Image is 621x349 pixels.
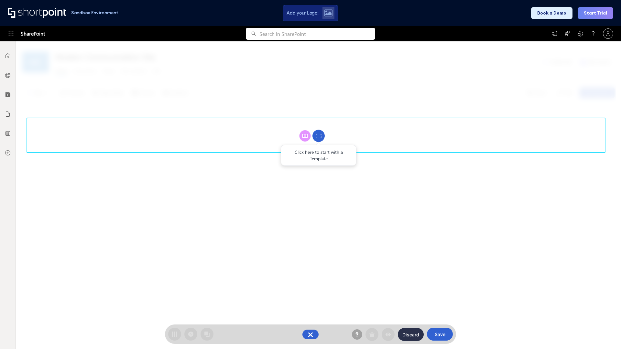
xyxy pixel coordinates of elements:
[287,10,318,16] span: Add your Logo:
[589,318,621,349] iframe: Chat Widget
[398,328,424,341] button: Discard
[531,7,572,19] button: Book a Demo
[427,328,453,341] button: Save
[71,11,118,15] h1: Sandbox Environment
[578,7,613,19] button: Start Trial
[259,28,375,40] input: Search in SharePoint
[324,9,332,16] img: Upload logo
[21,26,45,41] span: SharePoint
